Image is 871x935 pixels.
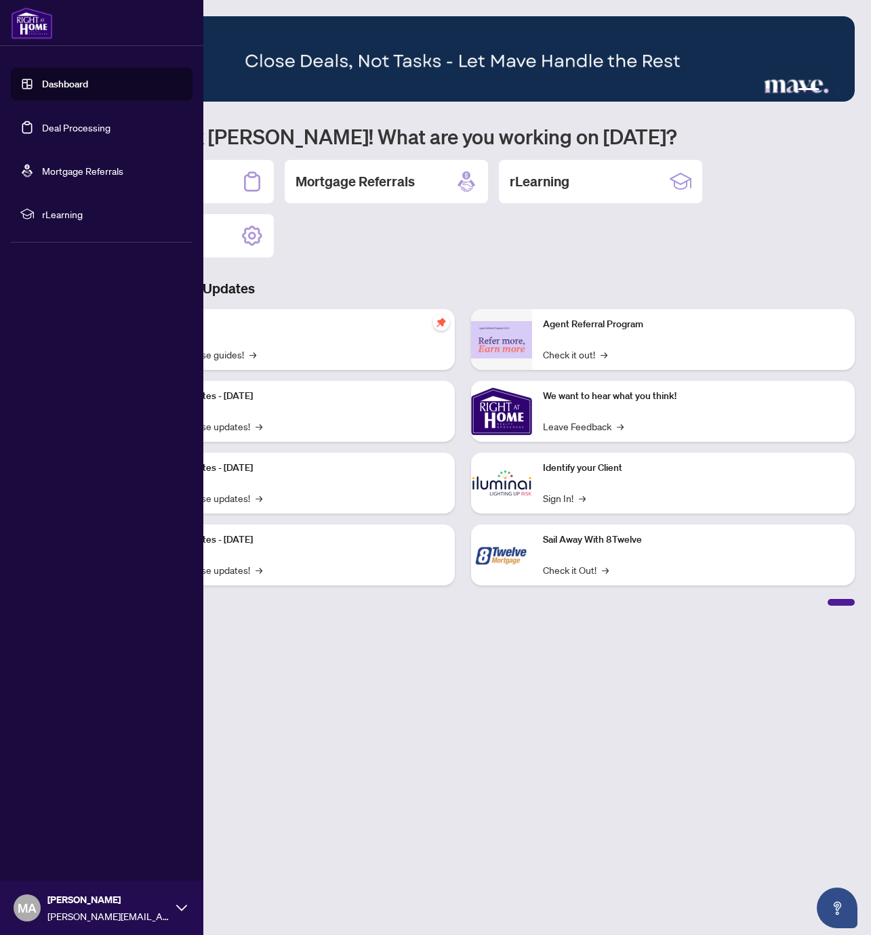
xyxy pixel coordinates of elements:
button: 4 [798,88,819,93]
p: We want to hear what you think! [543,389,845,404]
img: logo [11,7,53,39]
button: 3 [787,88,792,93]
a: Dashboard [42,78,88,90]
span: → [256,562,262,577]
a: Check it Out!→ [543,562,609,577]
button: 6 [836,88,841,93]
p: Self-Help [142,317,444,332]
h3: Brokerage & Industry Updates [70,279,855,298]
h2: rLearning [510,172,569,191]
p: Identify your Client [543,461,845,476]
p: Agent Referral Program [543,317,845,332]
a: Leave Feedback→ [543,419,624,434]
button: Open asap [817,888,857,928]
span: → [249,347,256,362]
span: → [601,347,607,362]
h2: Mortgage Referrals [296,172,415,191]
img: We want to hear what you think! [471,381,532,442]
span: [PERSON_NAME] [47,892,169,907]
h1: Welcome back [PERSON_NAME]! What are you working on [DATE]? [70,123,855,149]
img: Identify your Client [471,453,532,514]
span: [PERSON_NAME][EMAIL_ADDRESS][DOMAIN_NAME] [47,909,169,923]
p: Platform Updates - [DATE] [142,389,444,404]
a: Mortgage Referrals [42,165,123,177]
button: 5 [825,88,830,93]
p: Sail Away With 8Twelve [543,533,845,547]
span: → [579,491,586,505]
span: MA [18,898,37,917]
button: 1 [765,88,771,93]
button: 2 [776,88,782,93]
p: Platform Updates - [DATE] [142,461,444,476]
span: pushpin [433,314,449,331]
span: → [256,419,262,434]
img: Slide 3 [70,16,855,102]
span: → [256,491,262,505]
img: Agent Referral Program [471,321,532,358]
span: rLearning [42,207,183,222]
a: Deal Processing [42,121,110,133]
a: Check it out!→ [543,347,607,362]
img: Sail Away With 8Twelve [471,524,532,585]
a: Sign In!→ [543,491,586,505]
span: → [602,562,609,577]
p: Platform Updates - [DATE] [142,533,444,547]
span: → [617,419,624,434]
